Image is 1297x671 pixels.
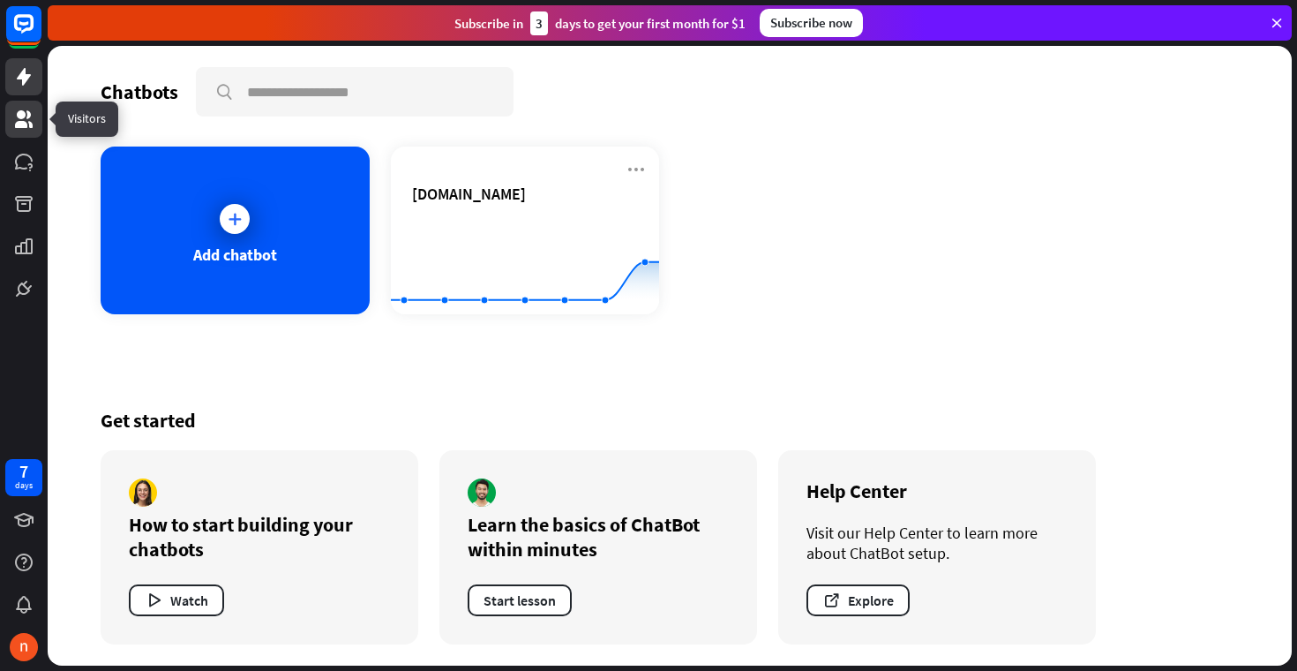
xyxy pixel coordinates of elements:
img: author [129,479,157,507]
button: Watch [129,584,224,616]
a: 7 days [5,459,42,496]
div: 7 [19,464,28,479]
img: author [468,479,496,507]
div: How to start building your chatbots [129,512,390,562]
div: Help Center [806,479,1068,503]
div: Learn the basics of ChatBot within minutes [468,512,729,562]
span: virtualpostman.co.za [412,184,526,204]
div: Subscribe in days to get your first month for $1 [454,11,746,35]
div: 3 [530,11,548,35]
div: days [15,479,33,492]
button: Start lesson [468,584,572,616]
div: Get started [101,408,1239,433]
div: Add chatbot [193,245,277,265]
div: Subscribe now [760,9,863,37]
button: Explore [806,584,910,616]
button: Open LiveChat chat widget [14,7,67,60]
div: Visit our Help Center to learn more about ChatBot setup. [806,523,1068,563]
div: Chatbots [101,79,178,104]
